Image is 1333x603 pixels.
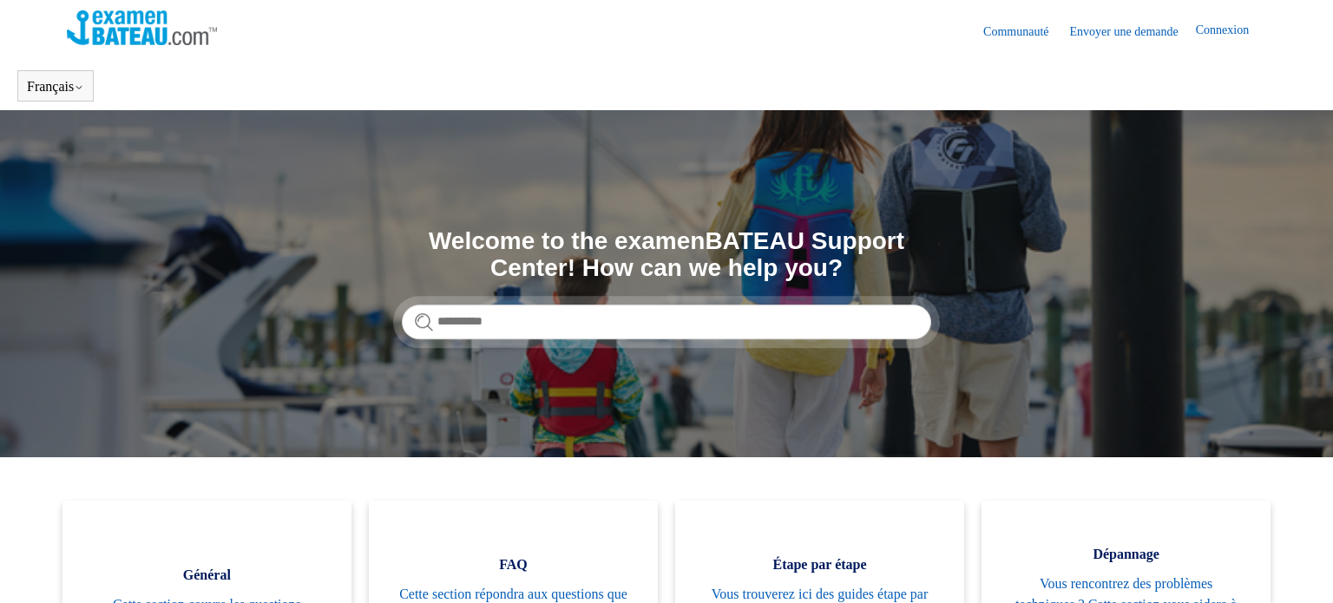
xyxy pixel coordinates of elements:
h1: Welcome to the examenBATEAU Support Center! How can we help you? [402,228,931,282]
input: Rechercher [402,305,931,339]
span: Général [89,565,325,586]
span: Étape par étape [701,554,938,575]
button: Français [27,79,84,95]
a: Communauté [983,23,1066,41]
img: Page d’accueil du Centre d’aide Examen Bateau [67,10,217,45]
span: FAQ [395,554,632,575]
a: Connexion [1196,21,1266,42]
span: Dépannage [1008,544,1244,565]
a: Envoyer une demande [1070,23,1196,41]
